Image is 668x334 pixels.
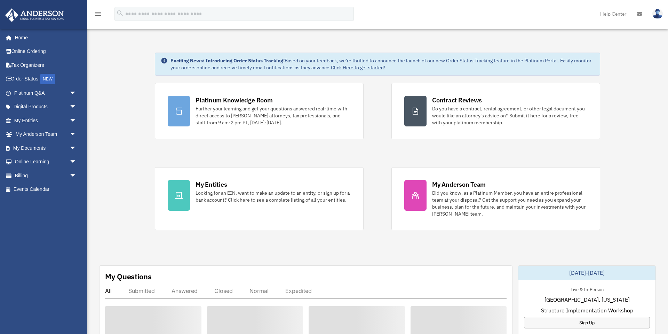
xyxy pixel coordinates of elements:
a: Click Here to get started! [331,64,385,71]
div: NEW [40,74,55,84]
span: arrow_drop_down [70,114,83,128]
span: arrow_drop_down [70,127,83,142]
i: search [116,9,124,17]
a: My Entities Looking for an EIN, want to make an update to an entity, or sign up for a bank accoun... [155,167,364,230]
a: Events Calendar [5,182,87,196]
div: Further your learning and get your questions answered real-time with direct access to [PERSON_NAM... [196,105,351,126]
div: Platinum Knowledge Room [196,96,273,104]
div: Closed [214,287,233,294]
div: Expedited [285,287,312,294]
div: Live & In-Person [565,285,609,293]
div: My Anderson Team [432,180,486,189]
a: Order StatusNEW [5,72,87,86]
a: Tax Organizers [5,58,87,72]
a: Billingarrow_drop_down [5,169,87,182]
div: Submitted [128,287,155,294]
div: Did you know, as a Platinum Member, you have an entire professional team at your disposal? Get th... [432,189,587,217]
span: arrow_drop_down [70,86,83,100]
a: Platinum Knowledge Room Further your learning and get your questions answered real-time with dire... [155,83,364,139]
a: Platinum Q&Aarrow_drop_down [5,86,87,100]
div: Looking for an EIN, want to make an update to an entity, or sign up for a bank account? Click her... [196,189,351,203]
span: [GEOGRAPHIC_DATA], [US_STATE] [544,295,630,304]
a: Sign Up [524,317,650,328]
span: arrow_drop_down [70,169,83,183]
img: Anderson Advisors Platinum Portal [3,8,66,22]
div: Normal [249,287,269,294]
a: My Entitiesarrow_drop_down [5,114,87,127]
span: arrow_drop_down [70,141,83,155]
div: Answered [172,287,198,294]
a: menu [94,12,102,18]
div: Do you have a contract, rental agreement, or other legal document you would like an attorney's ad... [432,105,587,126]
a: Digital Productsarrow_drop_down [5,100,87,114]
div: Contract Reviews [432,96,482,104]
span: arrow_drop_down [70,100,83,114]
div: Based on your feedback, we're thrilled to announce the launch of our new Order Status Tracking fe... [170,57,594,71]
div: My Questions [105,271,152,282]
a: My Anderson Team Did you know, as a Platinum Member, you have an entire professional team at your... [391,167,600,230]
a: My Anderson Teamarrow_drop_down [5,127,87,141]
img: User Pic [652,9,663,19]
a: Online Ordering [5,45,87,59]
strong: Exciting News: Introducing Order Status Tracking! [170,57,285,64]
div: All [105,287,112,294]
a: Home [5,31,83,45]
span: arrow_drop_down [70,155,83,169]
a: Online Learningarrow_drop_down [5,155,87,169]
a: Contract Reviews Do you have a contract, rental agreement, or other legal document you would like... [391,83,600,139]
i: menu [94,10,102,18]
div: [DATE]-[DATE] [518,266,655,280]
a: My Documentsarrow_drop_down [5,141,87,155]
span: Structure Implementation Workshop [541,306,633,314]
div: My Entities [196,180,227,189]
